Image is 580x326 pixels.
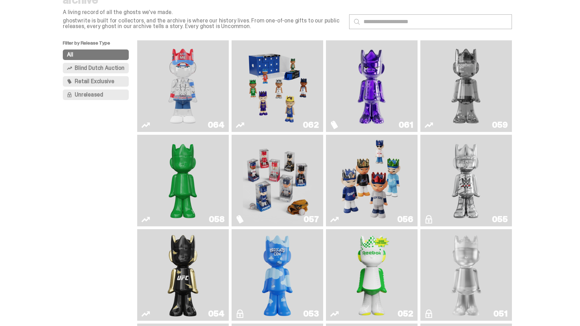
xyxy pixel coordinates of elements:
img: You Can't See Me [148,43,217,129]
button: Blind Dutch Auction [63,63,129,73]
a: Game Face (2025) [330,138,413,224]
img: I Was There SummerSlam [432,138,500,224]
a: Ruby [141,232,225,318]
a: Schrödinger's ghost: Sunday Green [141,138,225,224]
button: Unreleased [63,89,129,100]
span: Unreleased [75,92,103,98]
img: LLLoyalty [448,232,485,318]
div: 061 [399,121,413,129]
img: ghooooost [259,232,296,318]
a: Two [425,43,508,129]
img: Court Victory [353,232,391,318]
div: 053 [303,310,319,318]
div: 055 [492,215,508,224]
span: Blind Dutch Auction [75,65,125,71]
div: 054 [208,310,225,318]
a: Game Face (2025) [236,138,319,224]
span: Retail Exclusive [75,79,114,84]
img: Game Face (2025) [243,43,312,129]
div: 057 [304,215,319,224]
div: 052 [398,310,413,318]
p: ghostwrite is built for collectors, and the archive is where our history lives. From one-of-one g... [63,18,344,29]
img: Ruby [165,232,202,318]
a: You Can't See Me [141,43,225,129]
img: Schrödinger's ghost: Sunday Green [148,138,217,224]
div: 051 [493,310,508,318]
p: Filter by Release Type [63,40,137,49]
a: I Was There SummerSlam [425,138,508,224]
img: Game Face (2025) [337,138,406,224]
div: 056 [397,215,413,224]
div: 058 [209,215,225,224]
button: Retail Exclusive [63,76,129,87]
div: 064 [208,121,225,129]
a: Fantasy [330,43,413,129]
button: All [63,49,129,60]
img: Game Face (2025) [243,138,312,224]
div: 059 [492,121,508,129]
img: Two [432,43,500,129]
img: Fantasy [337,43,406,129]
a: ghooooost [236,232,319,318]
a: LLLoyalty [425,232,508,318]
p: A living record of all the ghosts we've made. [63,9,344,15]
span: All [67,52,73,58]
a: Court Victory [330,232,413,318]
div: 062 [303,121,319,129]
a: Game Face (2025) [236,43,319,129]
